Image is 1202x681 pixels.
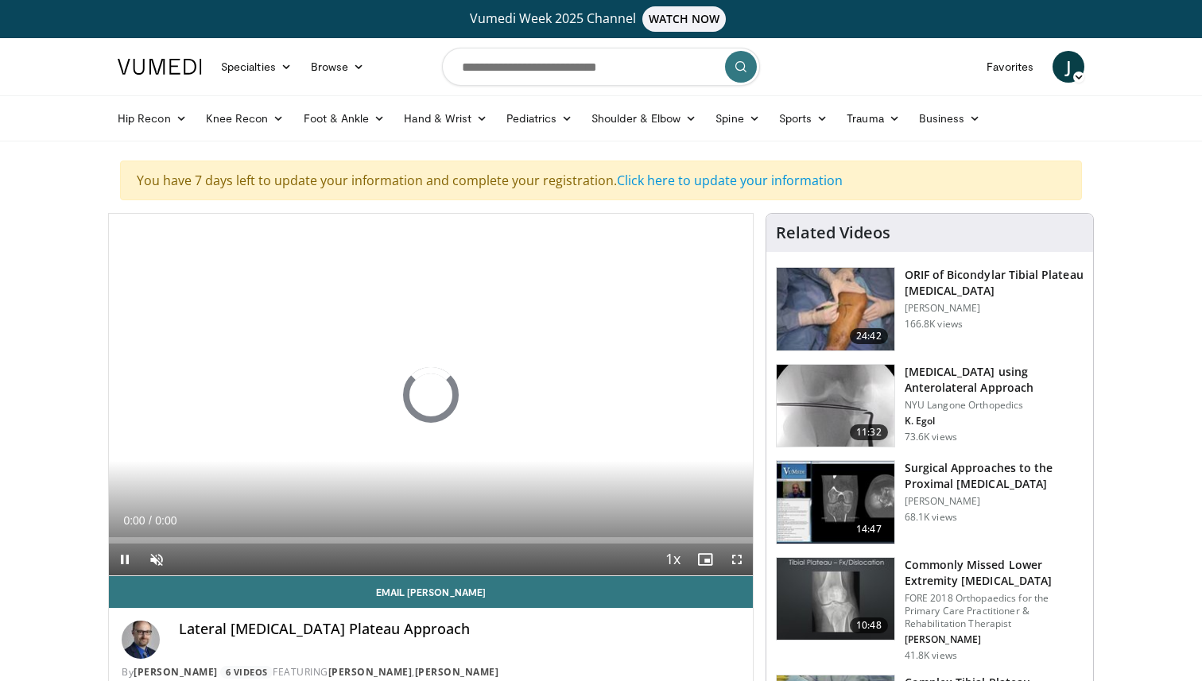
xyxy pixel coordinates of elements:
[905,511,957,524] p: 68.1K views
[850,617,888,633] span: 10:48
[122,665,740,679] div: By FEATURING ,
[777,558,894,640] img: 4aa379b6-386c-4fb5-93ee-de5617843a87.150x105_q85_crop-smart_upscale.jpg
[776,364,1084,448] a: 11:32 [MEDICAL_DATA] using Anterolateral Approach NYU Langone Orthopedics K. Egol 73.6K views
[905,495,1084,508] p: [PERSON_NAME]
[394,103,497,134] a: Hand & Wrist
[905,415,1084,428] p: K. Egol
[134,665,218,679] a: [PERSON_NAME]
[123,514,145,527] span: 0:00
[770,103,838,134] a: Sports
[328,665,413,679] a: [PERSON_NAME]
[120,6,1082,32] a: Vumedi Week 2025 ChannelWATCH NOW
[582,103,706,134] a: Shoulder & Elbow
[776,460,1084,544] a: 14:47 Surgical Approaches to the Proximal [MEDICAL_DATA] [PERSON_NAME] 68.1K views
[211,51,301,83] a: Specialties
[155,514,176,527] span: 0:00
[850,328,888,344] span: 24:42
[109,214,753,576] video-js: Video Player
[905,592,1084,630] p: FORE 2018 Orthopaedics for the Primary Care Practitioner & Rehabilitation Therapist
[721,544,753,575] button: Fullscreen
[909,103,991,134] a: Business
[905,460,1084,492] h3: Surgical Approaches to the Proximal [MEDICAL_DATA]
[179,621,740,638] h4: Lateral [MEDICAL_DATA] Plateau Approach
[109,576,753,608] a: Email [PERSON_NAME]
[905,557,1084,589] h3: Commonly Missed Lower Extremity [MEDICAL_DATA]
[109,537,753,544] div: Progress Bar
[294,103,395,134] a: Foot & Ankle
[196,103,294,134] a: Knee Recon
[301,51,374,83] a: Browse
[905,302,1084,315] p: [PERSON_NAME]
[905,633,1084,646] p: [PERSON_NAME]
[905,318,963,331] p: 166.8K views
[118,59,202,75] img: VuMedi Logo
[706,103,769,134] a: Spine
[642,6,727,32] span: WATCH NOW
[149,514,152,527] span: /
[850,521,888,537] span: 14:47
[977,51,1043,83] a: Favorites
[109,544,141,575] button: Pause
[415,665,499,679] a: [PERSON_NAME]
[850,424,888,440] span: 11:32
[905,399,1084,412] p: NYU Langone Orthopedics
[1053,51,1084,83] a: J
[776,223,890,242] h4: Related Videos
[905,267,1084,299] h3: ORIF of Bicondylar Tibial Plateau [MEDICAL_DATA]
[776,557,1084,662] a: 10:48 Commonly Missed Lower Extremity [MEDICAL_DATA] FORE 2018 Orthopaedics for the Primary Care ...
[905,364,1084,396] h3: [MEDICAL_DATA] using Anterolateral Approach
[617,172,843,189] a: Click here to update your information
[120,161,1082,200] div: You have 7 days left to update your information and complete your registration.
[657,544,689,575] button: Playback Rate
[776,267,1084,351] a: 24:42 ORIF of Bicondylar Tibial Plateau [MEDICAL_DATA] [PERSON_NAME] 166.8K views
[497,103,582,134] a: Pediatrics
[220,666,273,679] a: 6 Videos
[122,621,160,659] img: Avatar
[837,103,909,134] a: Trauma
[905,649,957,662] p: 41.8K views
[905,431,957,443] p: 73.6K views
[442,48,760,86] input: Search topics, interventions
[777,365,894,447] img: 9nZFQMepuQiumqNn4xMDoxOjBzMTt2bJ.150x105_q85_crop-smart_upscale.jpg
[108,103,196,134] a: Hip Recon
[689,544,721,575] button: Enable picture-in-picture mode
[777,268,894,350] img: Levy_Tib_Plat_100000366_3.jpg.150x105_q85_crop-smart_upscale.jpg
[141,544,173,575] button: Unmute
[777,461,894,544] img: DA_UIUPltOAJ8wcH4xMDoxOjB1O8AjAz.150x105_q85_crop-smart_upscale.jpg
